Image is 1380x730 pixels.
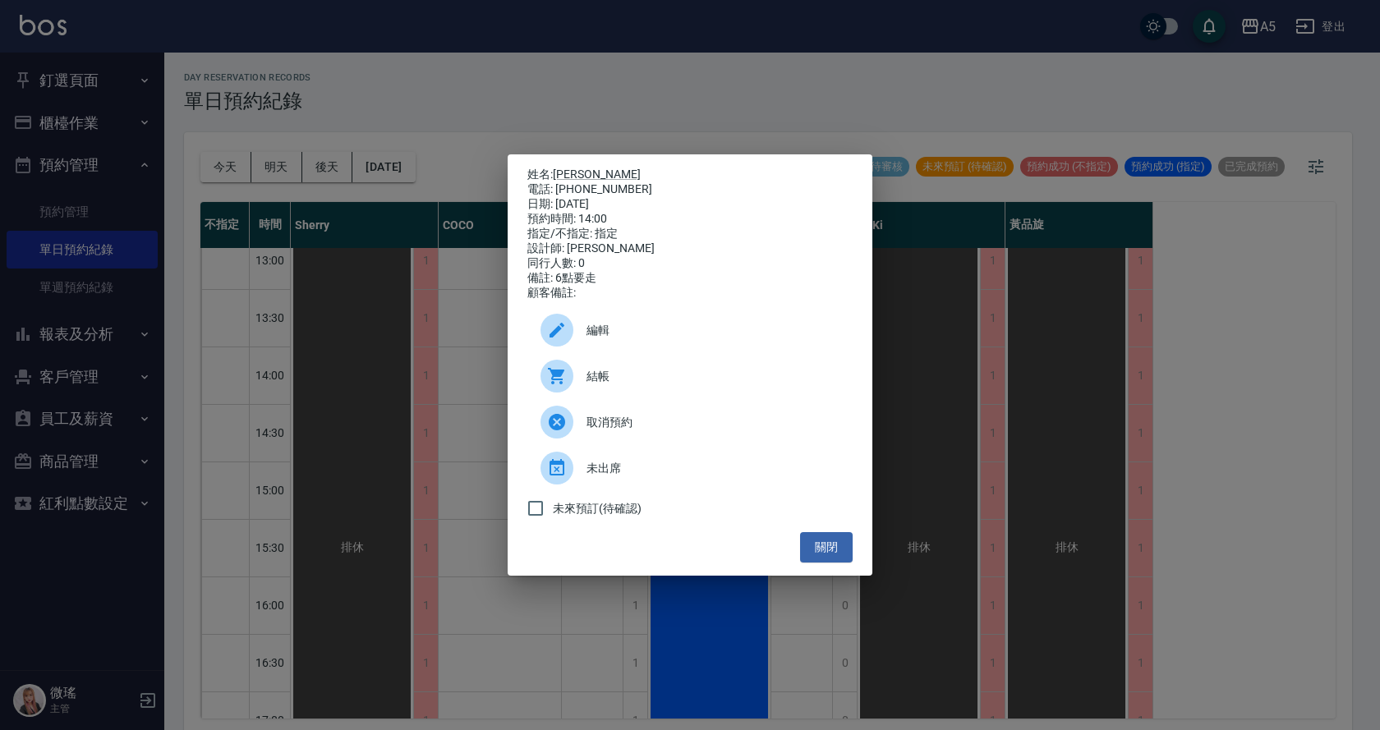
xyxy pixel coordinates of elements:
[586,368,839,385] span: 結帳
[527,271,853,286] div: 備註: 6點要走
[527,197,853,212] div: 日期: [DATE]
[527,168,853,182] p: 姓名:
[527,445,853,491] div: 未出席
[800,532,853,562] button: 關閉
[527,353,853,399] a: 結帳
[553,500,642,517] span: 未來預訂(待確認)
[527,399,853,445] div: 取消預約
[527,307,853,353] div: 編輯
[527,182,853,197] div: 電話: [PHONE_NUMBER]
[586,414,839,431] span: 取消預約
[527,227,853,241] div: 指定/不指定: 指定
[586,322,839,339] span: 編輯
[527,241,853,256] div: 設計師: [PERSON_NAME]
[527,212,853,227] div: 預約時間: 14:00
[553,168,641,181] a: [PERSON_NAME]
[527,286,853,301] div: 顧客備註:
[527,256,853,271] div: 同行人數: 0
[586,460,839,477] span: 未出席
